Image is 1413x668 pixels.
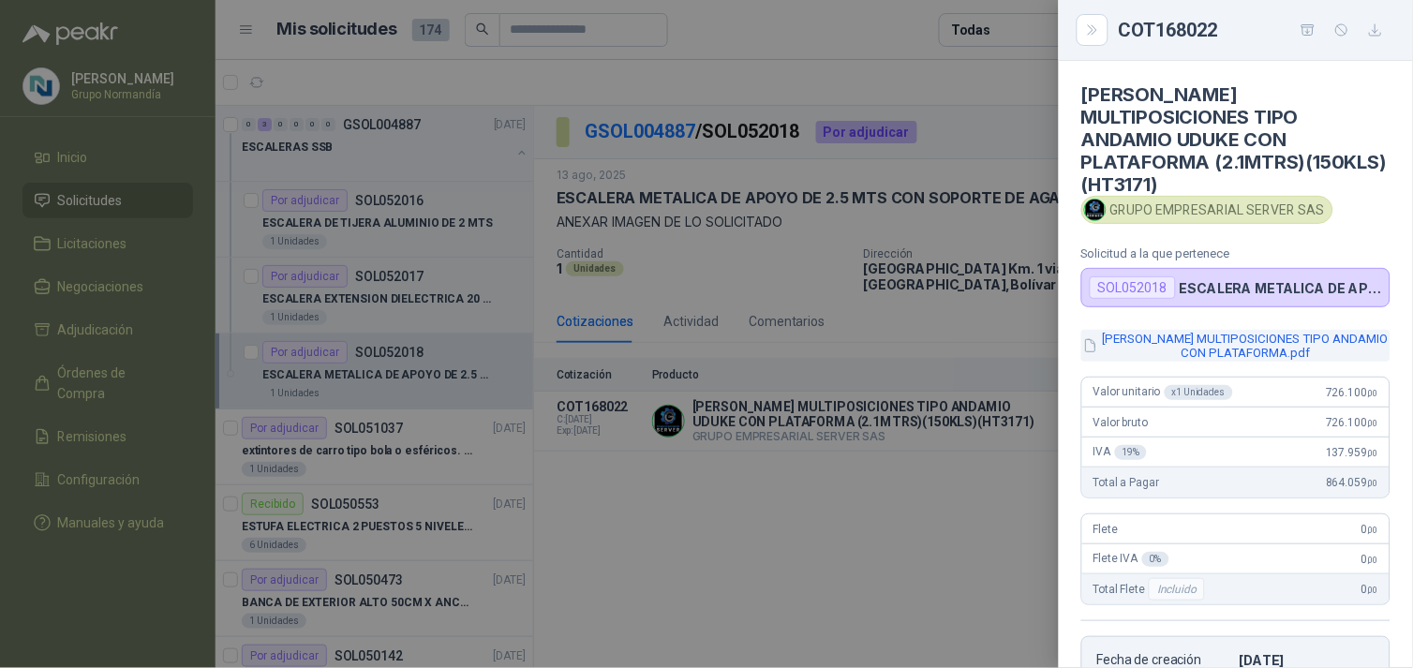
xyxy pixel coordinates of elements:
[1326,446,1378,459] span: 137.959
[1326,416,1378,429] span: 726.100
[1085,200,1106,220] img: Company Logo
[1367,525,1378,535] span: ,00
[1165,385,1233,400] div: x 1 Unidades
[1240,652,1375,668] p: [DATE]
[1367,478,1378,488] span: ,00
[1326,476,1378,489] span: 864.059
[1119,15,1391,45] div: COT168022
[1361,553,1378,566] span: 0
[1361,523,1378,536] span: 0
[1081,246,1391,260] p: Solicitud a la que pertenece
[1081,196,1333,224] div: GRUPO EMPRESARIAL SERVER SAS
[1093,385,1233,400] span: Valor unitario
[1093,523,1118,536] span: Flete
[1361,583,1378,596] span: 0
[1367,555,1378,565] span: ,00
[1090,276,1176,299] div: SOL052018
[1180,280,1382,296] p: ESCALERA METALICA DE APOYO DE 2.5 MTS CON SOPORTE DE AGARRE Y PISO
[1093,445,1147,460] span: IVA
[1093,552,1169,567] span: Flete IVA
[1093,578,1209,601] span: Total Flete
[1081,83,1391,196] h4: [PERSON_NAME] MULTIPOSICIONES TIPO ANDAMIO UDUKE CON PLATAFORMA (2.1MTRS)(150KLS)(HT3171)
[1142,552,1169,567] div: 0 %
[1367,388,1378,398] span: ,00
[1367,448,1378,458] span: ,00
[1367,585,1378,595] span: ,00
[1097,652,1232,668] p: Fecha de creación
[1367,418,1378,428] span: ,00
[1326,386,1378,399] span: 726.100
[1081,19,1104,41] button: Close
[1149,578,1205,601] div: Incluido
[1115,445,1148,460] div: 19 %
[1093,416,1148,429] span: Valor bruto
[1093,476,1159,489] span: Total a Pagar
[1081,330,1391,362] button: [PERSON_NAME] MULTIPOSICIONES TIPO ANDAMIO CON PLATAFORMA.pdf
